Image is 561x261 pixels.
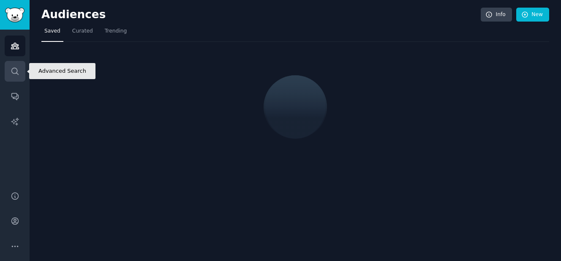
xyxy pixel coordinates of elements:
a: Saved [41,25,63,42]
h2: Audiences [41,8,481,22]
span: Saved [44,27,60,35]
a: Curated [69,25,96,42]
span: Trending [105,27,127,35]
img: GummySearch logo [5,8,25,22]
a: Info [481,8,512,22]
a: New [516,8,549,22]
a: Trending [102,25,130,42]
span: Curated [72,27,93,35]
